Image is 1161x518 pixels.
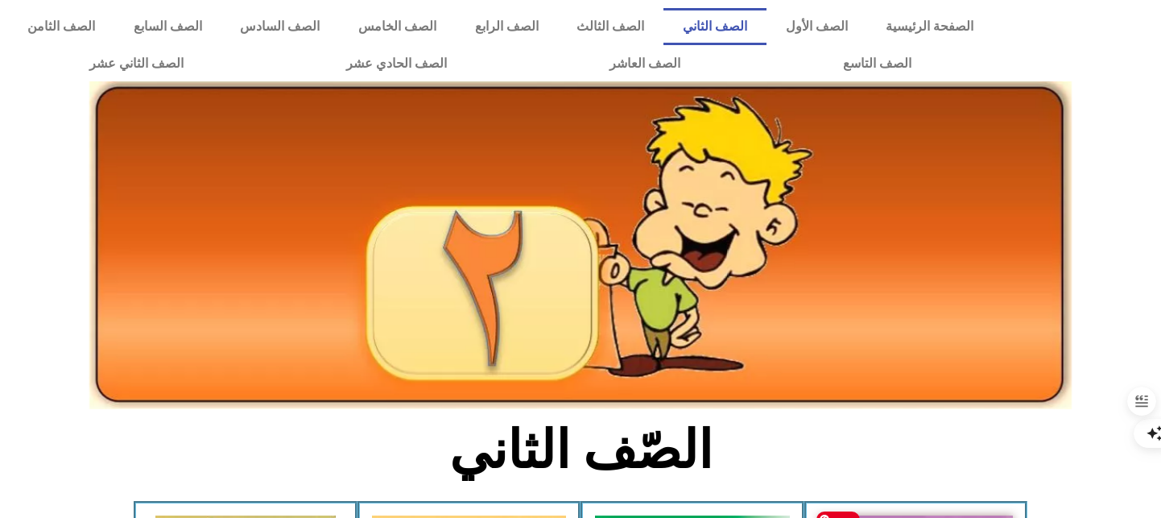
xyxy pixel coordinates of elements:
[766,8,867,45] a: الصف الأول
[8,8,114,45] a: الصف الثامن
[528,45,762,82] a: الصف العاشر
[265,45,528,82] a: الصف الحادي عشر
[8,45,265,82] a: الصف الثاني عشر
[114,8,221,45] a: الصف السابع
[339,8,456,45] a: الصف الخامس
[557,8,663,45] a: الصف الثالث
[456,8,558,45] a: الصف الرابع
[663,8,766,45] a: الصف الثاني
[762,45,993,82] a: الصف التاسع
[315,419,847,482] h2: الصّف الثاني
[866,8,993,45] a: الصفحة الرئيسية
[221,8,339,45] a: الصف السادس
